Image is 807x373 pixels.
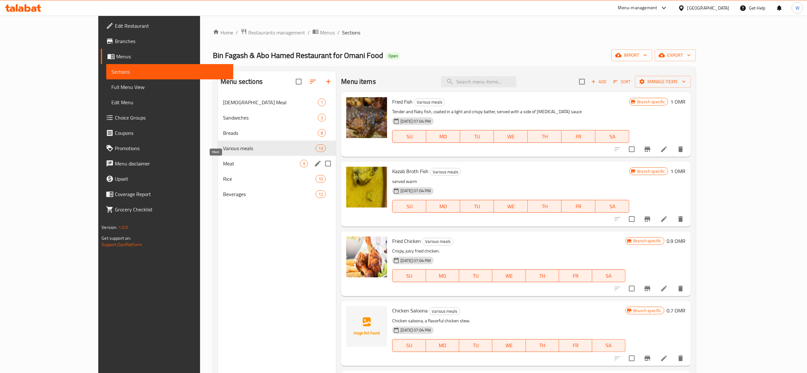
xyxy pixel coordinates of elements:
div: items [316,144,326,152]
h6: 0.9 OMR [667,237,686,245]
button: SU [392,339,426,352]
input: search [441,76,516,87]
span: SA [595,271,623,281]
button: Branch-specific-item [640,281,655,296]
button: WE [494,130,528,143]
img: Chicken Saloona [346,306,387,347]
span: Select to update [625,282,639,295]
span: SU [395,202,424,211]
span: Fried Fish [392,97,413,106]
a: Edit menu item [660,215,668,223]
span: SU [395,341,423,350]
span: Sort items [609,77,635,87]
span: import [616,51,647,59]
a: Edit menu item [660,355,668,362]
button: TH [528,200,562,213]
span: TH [528,271,557,281]
span: Sandwiches [223,114,318,121]
nav: breadcrumb [213,28,696,37]
span: Chicken Saloona [392,306,428,315]
div: Various meals [414,99,445,106]
button: TH [528,130,562,143]
span: Select to update [625,212,639,226]
button: delete [673,281,688,296]
span: Get support on: [101,234,131,242]
div: items [316,190,326,198]
button: TU [459,339,492,352]
div: Various meals [422,238,453,245]
span: Menus [116,53,228,60]
span: Coupons [115,129,228,137]
span: 12 [316,191,325,197]
nav: Menu sections [218,92,336,204]
a: Edit Restaurant [101,18,233,33]
li: / [308,29,310,36]
a: Edit menu item [660,285,668,292]
span: Restaurants management [248,29,305,36]
span: export [660,51,691,59]
span: Branch specific [635,168,668,174]
button: MO [426,130,460,143]
span: Add item [589,77,609,87]
div: Meat9edit [218,156,336,171]
div: Sandwiches3 [218,110,336,125]
h2: Menu items [341,77,376,86]
span: MO [429,202,458,211]
button: TH [526,339,559,352]
button: SU [392,200,426,213]
span: FR [564,132,593,141]
div: [GEOGRAPHIC_DATA] [687,4,729,11]
span: 8 [318,130,325,136]
span: Grocery Checklist [115,206,228,213]
div: Breads8 [218,125,336,141]
span: Meat [223,160,300,167]
div: Open [386,52,400,60]
a: Restaurants management [241,28,305,37]
span: Breads [223,129,318,137]
div: Rice10 [218,171,336,186]
a: Full Menu View [106,79,233,95]
span: TH [530,132,559,141]
p: served warm [392,178,629,186]
a: Grocery Checklist [101,202,233,217]
p: Tender and flaky fish, coated in a light and crispy batter, served with a side of [MEDICAL_DATA] ... [392,108,629,116]
span: SA [595,341,623,350]
span: [DATE] 07:04 PM [398,188,433,194]
span: Select section [575,75,589,88]
h2: Menu sections [220,77,263,86]
span: 3 [318,115,325,121]
span: WE [495,341,523,350]
span: Various meals [422,238,453,245]
span: Menus [320,29,335,36]
span: Select all sections [292,75,305,88]
a: Upsell [101,171,233,186]
span: 1.0.0 [118,223,128,231]
span: [DATE] 07:04 PM [398,327,433,333]
button: SA [595,130,629,143]
span: 9 [300,161,308,167]
li: / [236,29,238,36]
span: WE [495,271,523,281]
div: items [300,160,308,167]
button: Branch-specific-item [640,211,655,227]
span: Various meals [430,168,461,176]
button: MO [426,269,459,282]
button: delete [673,142,688,157]
span: TU [462,271,490,281]
span: Sections [342,29,360,36]
span: Manage items [640,78,686,86]
button: TH [526,269,559,282]
span: TU [462,341,490,350]
span: Branch specific [635,99,668,105]
button: SU [392,269,426,282]
span: Sections [111,68,228,76]
button: FR [559,269,592,282]
div: Beverages12 [218,186,336,202]
button: TU [460,200,494,213]
h6: 1 OMR [671,97,686,106]
div: Iftar Meal [223,99,318,106]
span: Full Menu View [111,83,228,91]
a: Coverage Report [101,186,233,202]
